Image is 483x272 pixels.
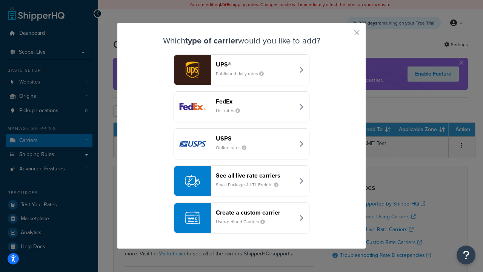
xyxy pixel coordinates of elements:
button: ups logoUPS®Published daily rates [174,54,309,85]
small: Online rates [216,144,252,151]
button: See all live rate carriersSmall Package & LTL Freight [174,165,309,196]
header: UPS® [216,61,295,68]
img: icon-carrier-custom-c93b8a24.svg [185,211,200,225]
header: USPS [216,135,295,142]
button: usps logoUSPSOnline rates [174,128,309,159]
img: fedEx logo [174,92,211,122]
button: Open Resource Center [457,246,475,264]
button: fedEx logoFedExList rates [174,91,309,122]
button: Create a custom carrierUser-defined Carriers [174,202,309,233]
small: User-defined Carriers [216,218,271,225]
img: icon-carrier-liverate-becf4550.svg [185,174,200,188]
header: Create a custom carrier [216,209,295,216]
header: See all live rate carriers [216,172,295,179]
small: Small Package & LTL Freight [216,181,285,188]
header: FedEx [216,98,295,105]
small: Published daily rates [216,70,270,77]
img: ups logo [174,55,211,85]
small: List rates [216,107,246,114]
strong: type of carrier [185,34,238,47]
h3: Which would you like to add? [136,36,347,45]
img: usps logo [174,129,211,159]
